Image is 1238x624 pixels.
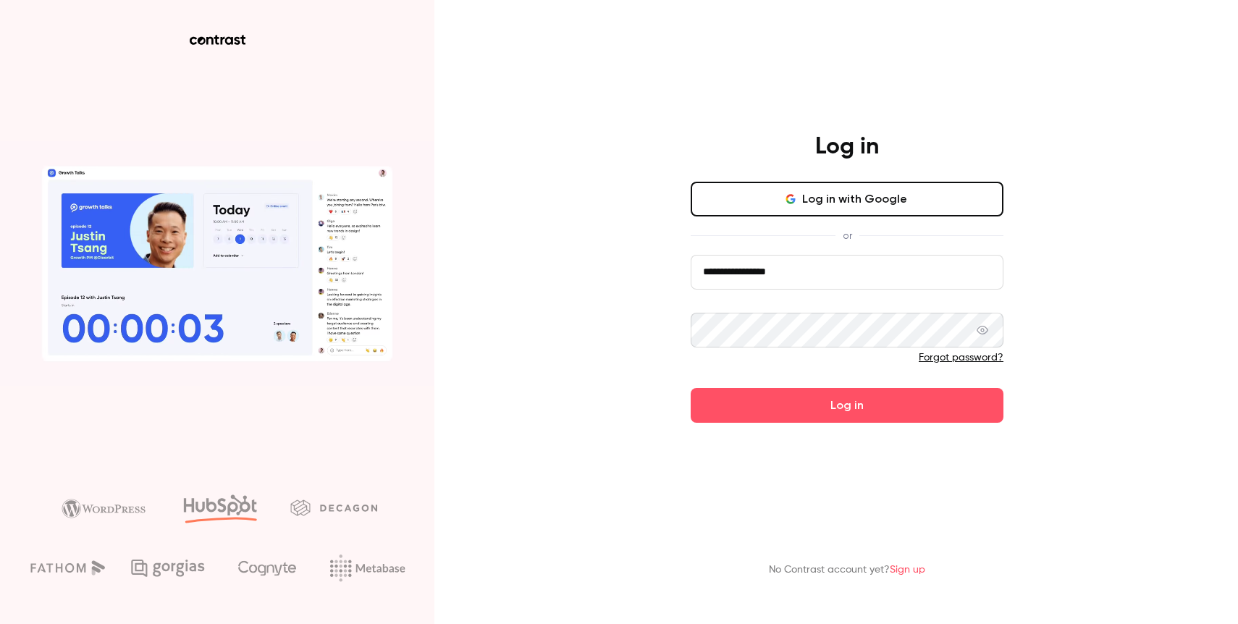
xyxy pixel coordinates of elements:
[835,228,859,243] span: or
[691,388,1003,423] button: Log in
[815,132,879,161] h4: Log in
[890,565,925,575] a: Sign up
[290,499,377,515] img: decagon
[919,353,1003,363] a: Forgot password?
[769,562,925,578] p: No Contrast account yet?
[691,182,1003,216] button: Log in with Google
